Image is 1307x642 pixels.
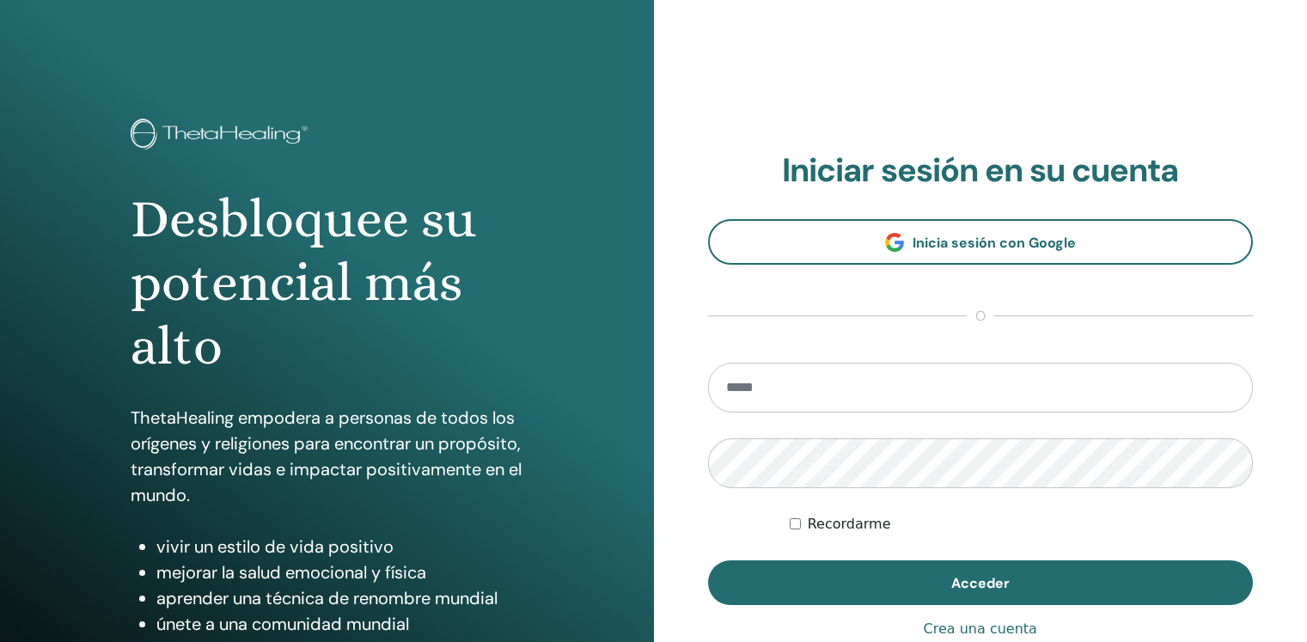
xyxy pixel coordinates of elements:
span: Inicia sesión con Google [913,234,1076,252]
div: Mantenerme autenticado indefinidamente o hasta cerrar la sesión manualmente [790,514,1253,535]
button: Acceder [708,560,1254,605]
label: Recordarme [808,514,891,535]
li: vivir un estilo de vida positivo [156,534,523,559]
li: aprender una técnica de renombre mundial [156,585,523,611]
a: Inicia sesión con Google [708,219,1254,265]
h2: Iniciar sesión en su cuenta [708,151,1254,191]
span: o [967,306,994,327]
h1: Desbloquee su potencial más alto [131,187,523,379]
a: Crea una cuenta [924,619,1037,639]
span: Acceder [951,574,1010,592]
li: mejorar la salud emocional y física [156,559,523,585]
p: ThetaHealing empodera a personas de todos los orígenes y religiones para encontrar un propósito, ... [131,405,523,508]
li: únete a una comunidad mundial [156,611,523,637]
